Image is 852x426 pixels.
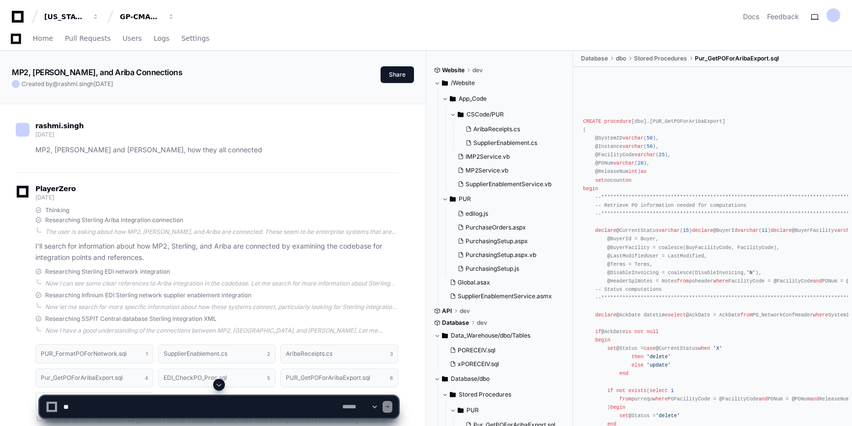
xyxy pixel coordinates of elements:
[120,12,162,22] div: GP-CMAG-MP2
[442,66,465,74] span: Website
[35,369,153,387] button: Pur_GetPOForAribaExport.sql4
[583,186,598,192] span: begin
[595,329,601,335] span: if
[450,193,456,205] svg: Directory
[813,278,822,284] span: and
[45,315,217,323] span: Researching SSPIT Central database Sterling integration XML
[647,354,671,360] span: 'delete'
[762,227,768,233] span: 11
[446,289,560,303] button: SupplierEnablementService.asmx
[629,169,637,174] span: int
[466,167,508,174] span: MP2Service.vb
[123,35,142,41] span: Users
[280,344,398,363] button: AribaReceipts.cs3
[181,28,209,50] a: Settings
[647,329,659,335] span: null
[286,375,370,381] h1: PUR_GetPOForAribaExport.sql
[267,374,270,382] span: 5
[164,351,227,357] h1: SupplierEnablement.cs
[450,93,456,105] svg: Directory
[640,169,646,174] span: as
[94,80,113,87] span: [DATE]
[35,241,398,263] p: I'll search for information about how MP2, Sterling, and Ariba are connected by examining the cod...
[746,270,755,276] span: 'N'
[668,312,686,318] span: select
[458,346,495,354] span: PORECEIV.sql
[634,55,687,62] span: Stored Procedures
[460,307,470,315] span: dev
[442,319,469,327] span: Database
[35,144,398,156] p: MP2, [PERSON_NAME] and [PERSON_NAME], how they all connected
[647,135,653,141] span: 50
[145,374,148,382] span: 4
[450,107,566,122] button: CSCode/PUR
[390,374,393,382] span: 6
[154,28,169,50] a: Logs
[477,319,487,327] span: dev
[459,195,471,203] span: PUR
[637,160,643,166] span: 20
[35,131,54,138] span: [DATE]
[45,280,398,287] div: Now I can see some clear references to Ariba integration in the codebase. Let me search for more ...
[286,351,332,357] h1: AribaReceipts.cs
[53,80,58,87] span: @
[442,307,452,315] span: API
[743,12,759,22] a: Docs
[613,160,634,166] span: varchar
[454,262,560,276] button: PurchasingSetup.js
[442,91,566,107] button: App_Code
[116,8,179,26] button: GP-CMAG-MP2
[45,268,170,276] span: Researching Sterling EDI network integration
[632,362,644,368] span: else
[634,329,643,335] span: not
[644,345,656,351] span: case
[123,28,142,50] a: Users
[677,278,689,284] span: from
[146,350,148,358] span: 1
[390,350,393,358] span: 3
[446,357,560,371] button: xPORECEIV.sql
[604,118,631,124] span: procedure
[45,303,398,311] div: Now let me search for more specific information about how these systems connect, particularly loo...
[12,67,183,77] app-text-character-animate: MP2, [PERSON_NAME], and Ariba Connections
[154,35,169,41] span: Logs
[35,344,153,363] button: PUR_FormatPOForNetwork.sql1
[35,194,54,201] span: [DATE]
[35,122,83,130] span: rashmi.singh
[466,265,519,273] span: PurchasingSetup.js
[458,292,552,300] span: SupplierEnablementService.asmx
[41,375,123,381] h1: Pur_GetPOForAribaExport.sql
[738,227,759,233] span: varchar
[466,153,510,161] span: IMP2Service.vb
[466,237,528,245] span: PurchasingSetup.aspx
[595,286,662,292] span: -- Status computations
[280,369,398,387] button: PUR_GetPOForAribaExport.sql6
[622,135,643,141] span: varchar
[164,375,227,381] h1: EDI_CheckPO_Proc.sql
[434,75,566,91] button: /Website
[65,28,110,50] a: Pull Requests
[454,150,560,164] button: IMP2Service.vb
[267,350,270,358] span: 2
[659,152,664,158] span: 25
[466,180,551,188] span: SupplierEnablementService.vb
[767,12,799,22] button: Feedback
[583,118,601,124] span: CREATE
[647,143,653,149] span: 50
[741,312,753,318] span: from
[467,111,504,118] span: CSCode/PUR
[45,291,251,299] span: Researching Infinium EDI Sterling network supplier enablement integration
[462,122,560,136] button: AribaReceipts.cs
[458,360,499,368] span: xPORECEIV.sql
[454,164,560,177] button: MP2Service.vb
[581,55,608,62] span: Database
[44,12,86,22] div: [US_STATE] Pacific
[698,345,710,351] span: when
[713,345,722,351] span: 'X'
[454,221,560,234] button: PurchaseOrders.aspx
[626,329,632,335] span: is
[33,28,53,50] a: Home
[595,312,616,318] span: declare
[446,343,560,357] button: PORECEIV.sql
[692,227,713,233] span: declare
